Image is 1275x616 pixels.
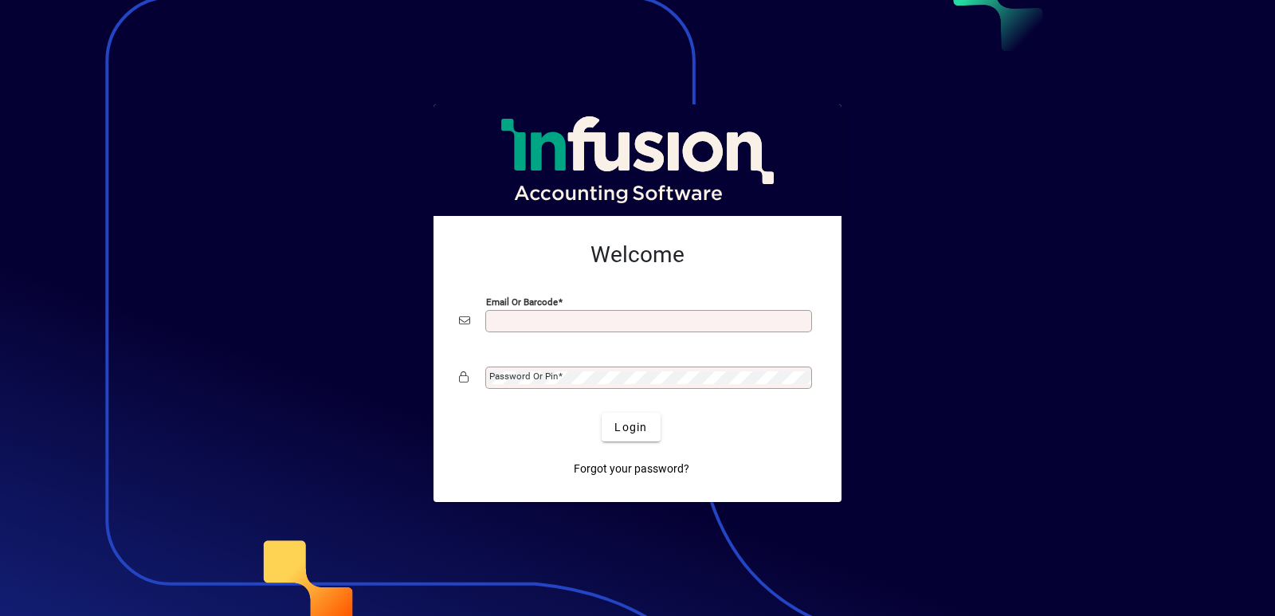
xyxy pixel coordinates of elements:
span: Login [614,419,647,436]
mat-label: Email or Barcode [486,296,558,308]
a: Forgot your password? [567,454,696,483]
span: Forgot your password? [574,461,689,477]
mat-label: Password or Pin [489,371,558,382]
h2: Welcome [459,241,816,269]
button: Login [602,413,660,441]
